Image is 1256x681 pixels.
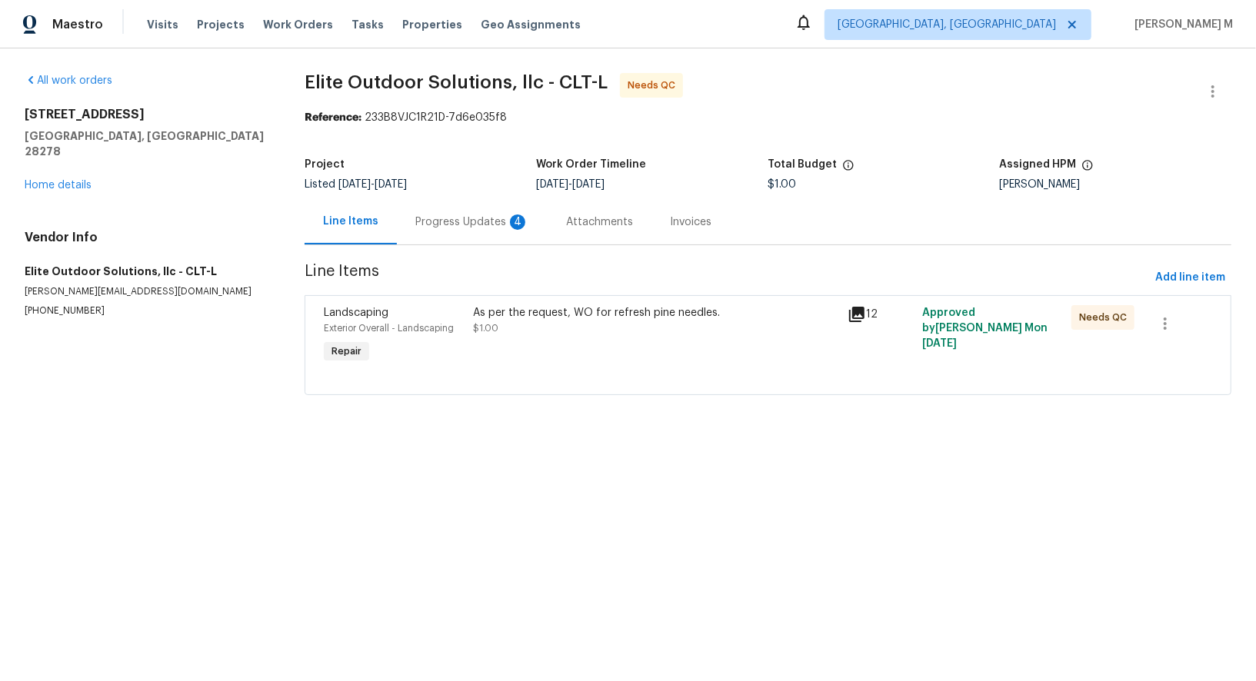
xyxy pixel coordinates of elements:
[25,304,268,317] p: [PHONE_NUMBER]
[305,112,361,123] b: Reference:
[510,214,525,230] div: 4
[263,17,333,32] span: Work Orders
[1149,264,1231,292] button: Add line item
[197,17,245,32] span: Projects
[838,17,1056,32] span: [GEOGRAPHIC_DATA], [GEOGRAPHIC_DATA]
[351,19,384,30] span: Tasks
[1000,179,1231,190] div: [PERSON_NAME]
[536,159,646,170] h5: Work Order Timeline
[338,179,407,190] span: -
[481,17,581,32] span: Geo Assignments
[536,179,568,190] span: [DATE]
[305,159,345,170] h5: Project
[768,179,797,190] span: $1.00
[1079,310,1133,325] span: Needs QC
[402,17,462,32] span: Properties
[1155,268,1225,287] span: Add line item
[25,230,268,245] h4: Vendor Info
[323,214,378,229] div: Line Items
[474,305,838,321] div: As per the request, WO for refresh pine needles.
[848,305,913,324] div: 12
[628,78,681,93] span: Needs QC
[25,285,268,298] p: [PERSON_NAME][EMAIL_ADDRESS][DOMAIN_NAME]
[305,73,608,91] span: Elite Outdoor Solutions, llc - CLT-L
[147,17,178,32] span: Visits
[415,214,529,230] div: Progress Updates
[25,264,268,279] h5: Elite Outdoor Solutions, llc - CLT-L
[52,17,103,32] span: Maestro
[922,338,957,349] span: [DATE]
[25,107,268,122] h2: [STREET_ADDRESS]
[1081,159,1094,179] span: The hpm assigned to this work order.
[305,264,1149,292] span: Line Items
[325,344,368,359] span: Repair
[536,179,605,190] span: -
[922,307,1048,349] span: Approved by [PERSON_NAME] M on
[474,324,499,333] span: $1.00
[324,324,454,333] span: Exterior Overall - Landscaping
[670,214,711,230] div: Invoices
[25,128,268,159] h5: [GEOGRAPHIC_DATA], [GEOGRAPHIC_DATA] 28278
[25,75,112,86] a: All work orders
[305,179,407,190] span: Listed
[1128,17,1233,32] span: [PERSON_NAME] M
[25,180,92,191] a: Home details
[572,179,605,190] span: [DATE]
[566,214,633,230] div: Attachments
[768,159,838,170] h5: Total Budget
[338,179,371,190] span: [DATE]
[1000,159,1077,170] h5: Assigned HPM
[324,307,388,318] span: Landscaping
[305,110,1231,125] div: 233B8VJC1R21D-7d6e035f8
[375,179,407,190] span: [DATE]
[842,159,855,179] span: The total cost of line items that have been proposed by Opendoor. This sum includes line items th...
